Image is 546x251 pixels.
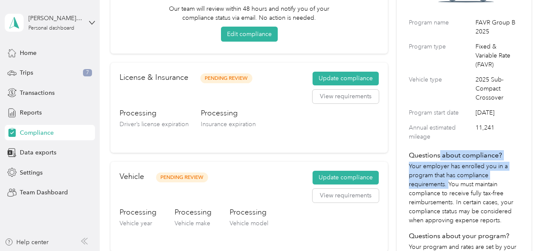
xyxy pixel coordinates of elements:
span: Pending Review [200,73,252,83]
h2: License & Insurance [120,72,188,83]
div: Personal dashboard [28,26,74,31]
p: Your employer has enrolled you in a program that has compliance requirements. You must maintain c... [409,162,519,225]
span: Vehicle model [230,220,268,227]
label: Program name [409,18,472,36]
h4: Questions about compliance? [409,150,519,160]
label: Program start date [409,108,472,117]
span: Data exports [20,148,56,157]
span: Transactions [20,88,55,97]
button: Help center [5,238,49,247]
iframe: Everlance-gr Chat Button Frame [498,203,546,251]
h3: Processing [120,207,156,218]
h4: Questions about your program? [409,231,519,241]
span: FAVR Group B 2025 [475,18,519,36]
h3: Processing [230,207,268,218]
label: Program type [409,42,472,69]
span: 2025 Sub-Compact Crossover [475,75,519,102]
span: Team Dashboard [20,188,68,197]
span: Reports [20,108,42,117]
span: Fixed & Variable Rate (FAVR) [475,42,519,69]
h3: Processing [201,108,256,118]
p: Our team will review within 48 hours and notify you of your compliance status via email. No actio... [165,4,334,22]
label: Annual estimated mileage [409,123,472,141]
div: [PERSON_NAME] [PERSON_NAME] III [28,14,82,23]
span: Settings [20,168,43,177]
h3: Processing [175,207,212,218]
span: 7 [83,69,92,77]
button: View requirements [313,90,379,103]
h2: Vehicle [120,171,144,182]
span: [DATE] [475,108,519,117]
button: Update compliance [313,72,379,85]
span: Driver’s license expiration [120,121,189,128]
button: Edit compliance [221,27,278,42]
span: Vehicle year [120,220,152,227]
span: Vehicle make [175,220,210,227]
button: Update compliance [313,171,379,184]
span: Insurance expiration [201,121,256,128]
span: Pending Review [156,172,208,182]
span: 11,241 [475,123,519,141]
span: Home [20,48,37,57]
h3: Processing [120,108,189,118]
label: Vehicle type [409,75,472,102]
button: View requirements [313,189,379,203]
span: Trips [20,68,33,77]
span: Compliance [20,128,54,137]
